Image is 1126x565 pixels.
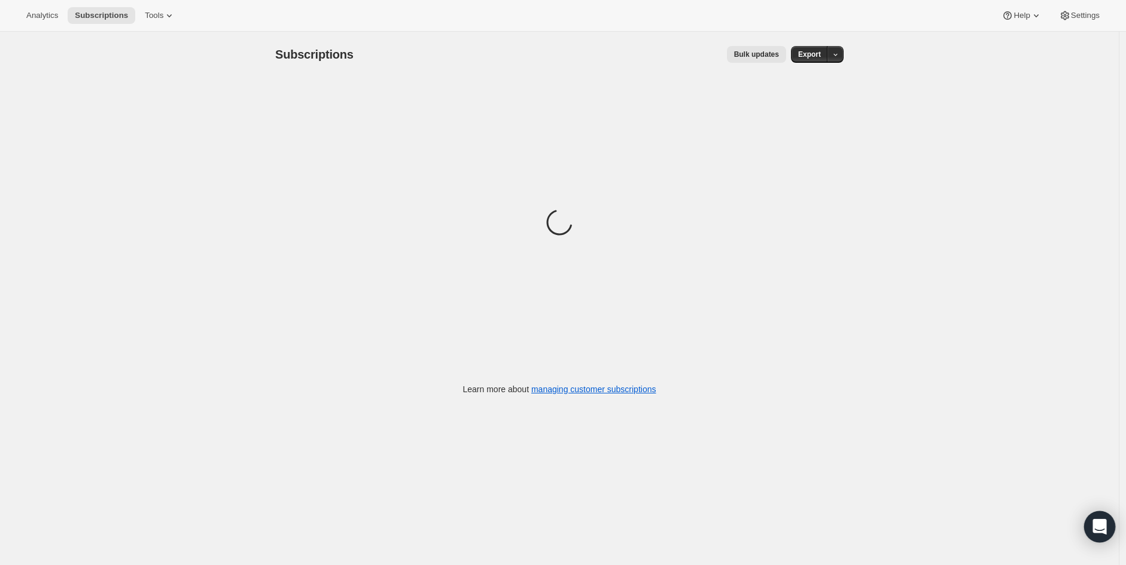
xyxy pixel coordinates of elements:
span: Analytics [26,11,58,20]
p: Learn more about [463,383,656,395]
button: Help [994,7,1049,24]
button: Analytics [19,7,65,24]
span: Export [798,50,821,59]
a: managing customer subscriptions [531,384,656,394]
button: Bulk updates [727,46,786,63]
div: Open Intercom Messenger [1084,511,1116,543]
span: Help [1014,11,1030,20]
button: Subscriptions [68,7,135,24]
button: Settings [1052,7,1107,24]
span: Bulk updates [734,50,779,59]
button: Export [791,46,828,63]
span: Tools [145,11,163,20]
span: Subscriptions [275,48,354,61]
button: Tools [138,7,182,24]
span: Subscriptions [75,11,128,20]
span: Settings [1071,11,1100,20]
